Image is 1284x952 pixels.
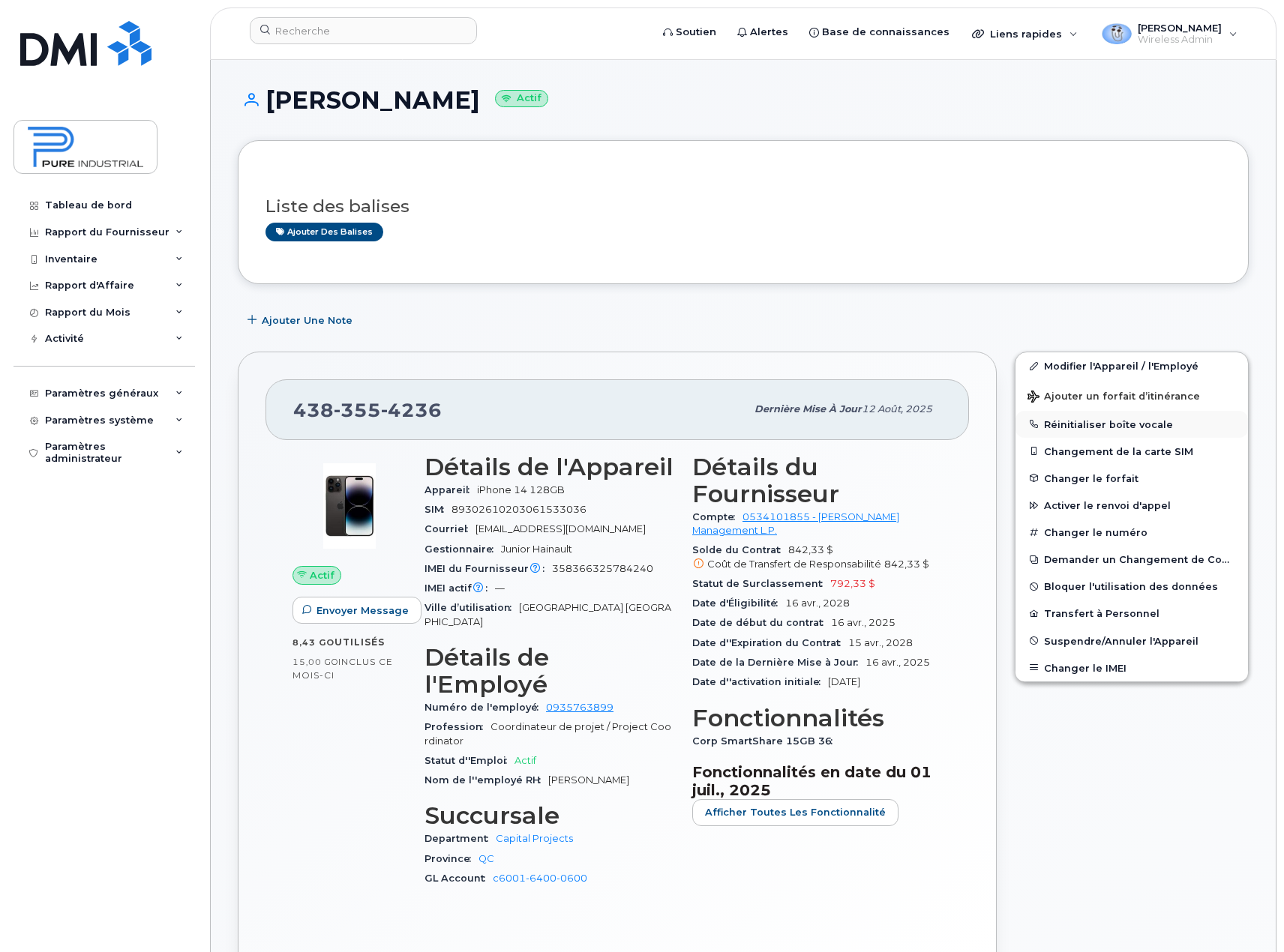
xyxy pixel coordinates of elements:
span: IMEI du Fournisseur [424,563,552,574]
span: Gestionnaire [424,543,501,555]
span: Date d''activation initiale [692,676,828,687]
a: 0935763899 [546,702,613,713]
span: Envoyer Message [316,603,409,618]
span: Province [424,853,478,864]
a: Capital Projects [496,833,573,844]
h3: Fonctionnalités [692,705,942,732]
span: [EMAIL_ADDRESS][DOMAIN_NAME] [475,523,646,534]
span: utilisés [334,636,385,648]
span: Activer le renvoi d'appel [1044,500,1171,511]
button: Changer le forfait [1015,465,1248,492]
span: 15,00 Go [292,657,338,667]
span: 12 août, 2025 [862,403,932,415]
span: 15 avr., 2028 [848,637,913,648]
span: 355 [334,399,381,421]
a: Modifier l'Appareil / l'Employé [1015,352,1248,379]
span: Nom de l''employé RH [424,774,548,786]
span: Date d''Expiration du Contrat [692,637,848,648]
span: iPhone 14 128GB [477,484,565,495]
span: inclus ce mois-ci [292,656,393,681]
span: 4236 [381,399,442,421]
span: Solde du Contrat [692,544,788,555]
button: Demander un Changement de Compte [1015,546,1248,573]
a: 0534101855 - [PERSON_NAME] Management L.P. [692,511,899,536]
img: image20231002-3703462-njx0qo.jpeg [304,461,394,551]
h1: [PERSON_NAME] [238,87,1249,113]
button: Afficher Toutes les Fonctionnalité [692,799,898,826]
span: Numéro de l'employé [424,702,546,713]
button: Ajouter une Note [238,307,365,334]
span: Actif [310,568,334,582]
span: Date de début du contrat [692,617,831,628]
span: 16 avr., 2028 [785,597,850,609]
button: Réinitialiser boîte vocale [1015,411,1248,438]
span: Ville d’utilisation [424,602,519,613]
a: QC [478,853,494,864]
button: Envoyer Message [292,597,421,624]
button: Suspendre/Annuler l'Appareil [1015,627,1248,654]
span: Coordinateur de projet / Project Coordinator [424,721,671,746]
span: 842,33 $ [884,558,929,570]
span: 8,43 Go [292,637,334,648]
span: IMEI actif [424,582,495,594]
span: Department [424,833,496,844]
a: c6001-6400-0600 [493,873,587,884]
span: 89302610203061533036 [451,504,586,515]
h3: Liste des balises [265,197,1221,216]
button: Ajouter un forfait d’itinérance [1015,380,1248,411]
span: Actif [514,755,536,766]
span: 792,33 $ [830,578,875,589]
span: Date de la Dernière Mise à Jour [692,657,865,668]
span: Dernière mise à jour [754,403,862,415]
span: Corp SmartShare 15GB 36 [692,735,840,747]
span: Statut d''Emploi [424,755,514,766]
span: Courriel [424,523,475,534]
h3: Détails de l'Appareil [424,454,674,480]
h3: Fonctionnalités en date du 01 juil., 2025 [692,763,942,799]
span: 358366325784240 [552,563,653,574]
h3: Détails de l'Employé [424,644,674,698]
span: Compte [692,511,742,522]
span: — [495,582,505,594]
a: Ajouter des balises [265,223,383,241]
button: Changer le IMEI [1015,654,1248,681]
span: Junior Hainault [501,543,572,555]
span: Ajouter un forfait d’itinérance [1027,391,1200,405]
button: Changement de la carte SIM [1015,438,1248,465]
span: SIM [424,504,451,515]
span: [GEOGRAPHIC_DATA] [GEOGRAPHIC_DATA] [424,602,671,627]
h3: Succursale [424,802,674,829]
span: 16 avr., 2025 [865,657,930,668]
small: Actif [495,90,548,107]
button: Changer le numéro [1015,519,1248,546]
span: GL Account [424,873,493,884]
span: Appareil [424,484,477,495]
h3: Détails du Fournisseur [692,454,942,507]
span: 438 [293,399,442,421]
span: 842,33 $ [692,544,942,571]
span: Coût de Transfert de Responsabilité [707,558,881,570]
span: Changer le forfait [1044,472,1138,483]
span: [DATE] [828,676,860,687]
button: Transfert à Personnel [1015,600,1248,627]
span: Date d'Éligibilité [692,597,785,609]
span: Statut de Surclassement [692,578,830,589]
button: Activer le renvoi d'appel [1015,492,1248,519]
span: Ajouter une Note [262,313,352,328]
span: [PERSON_NAME] [548,774,629,786]
button: Bloquer l'utilisation des données [1015,573,1248,600]
span: Profession [424,721,490,732]
span: Suspendre/Annuler l'Appareil [1044,635,1198,646]
span: 16 avr., 2025 [831,617,895,628]
span: Afficher Toutes les Fonctionnalité [705,805,886,819]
